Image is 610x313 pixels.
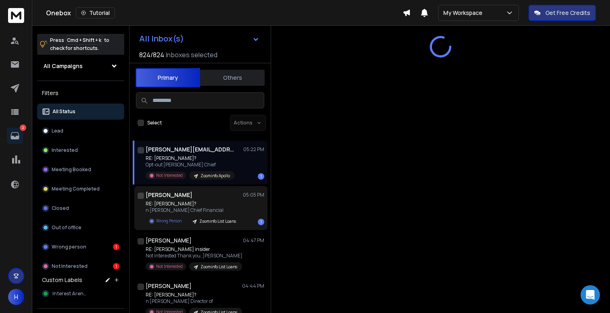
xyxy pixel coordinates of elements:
h1: [PERSON_NAME][EMAIL_ADDRESS][DOMAIN_NAME] [146,145,234,153]
button: Others [200,69,265,87]
span: Cmd + Shift + k [66,35,102,45]
p: Not interested Thank you, [PERSON_NAME] [146,253,242,259]
button: All Inbox(s) [133,31,266,47]
p: RE: [PERSON_NAME] insider [146,246,242,253]
p: Get Free Credits [545,9,590,17]
div: 1 [258,219,264,225]
label: Select [147,120,162,126]
button: Get Free Credits [529,5,596,21]
button: Not Interested1 [37,258,124,274]
h1: [PERSON_NAME] [146,282,192,290]
button: Wrong person1 [37,239,124,255]
button: All Status [37,104,124,120]
button: Primary [136,68,200,87]
h1: All Campaigns [44,62,83,70]
div: Onebox [46,7,403,19]
div: 1 [258,173,264,180]
p: Not Interested [52,263,88,269]
button: Meeting Completed [37,181,124,197]
button: Lead [37,123,124,139]
button: Closed [37,200,124,216]
h3: Filters [37,87,124,99]
p: n [PERSON_NAME] Chief Financial [146,207,241,214]
p: Wrong person [52,244,86,250]
p: My Workspace [443,9,486,17]
p: Interested [52,147,78,153]
button: Out of office [37,220,124,236]
button: Interested [37,142,124,158]
button: Interest Arena [37,286,124,302]
p: Zoominfo List Loans [199,218,236,224]
button: Meeting Booked [37,162,124,178]
button: H [8,289,24,305]
h3: Inboxes selected [166,50,217,60]
p: Zoominfo List Loans [201,264,237,270]
p: 04:47 PM [243,237,264,244]
p: Not Interested [156,263,183,269]
p: 05:05 PM [243,192,264,198]
p: RE: [PERSON_NAME]? [146,292,242,298]
p: Lead [52,128,63,134]
div: 1 [113,263,119,269]
p: Out of office [52,224,81,231]
p: 05:22 PM [243,146,264,153]
button: All Campaigns [37,58,124,74]
p: Press to check for shortcuts. [50,36,109,52]
div: Open Intercom Messenger [581,285,600,305]
p: Opt-out [PERSON_NAME] Chief [146,162,235,168]
h1: [PERSON_NAME] [146,191,192,199]
p: RE: [PERSON_NAME]? [146,201,241,207]
div: 1 [113,244,119,250]
p: n [PERSON_NAME] Director of [146,298,242,305]
p: Zoominfo Apollo [201,173,230,179]
h1: [PERSON_NAME] [146,236,192,245]
p: 2 [20,124,26,131]
p: RE: [PERSON_NAME]? [146,155,235,162]
p: Meeting Completed [52,186,100,192]
span: 824 / 824 [139,50,164,60]
p: 04:44 PM [242,283,264,289]
a: 2 [7,128,23,144]
h3: Custom Labels [42,276,82,284]
h1: All Inbox(s) [139,35,184,43]
button: Tutorial [76,7,115,19]
p: Wrong Person [156,218,182,224]
p: All Status [52,108,75,115]
span: Interest Arena [52,290,87,297]
p: Closed [52,205,69,211]
p: Not Interested [156,172,183,178]
p: Meeting Booked [52,166,91,173]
